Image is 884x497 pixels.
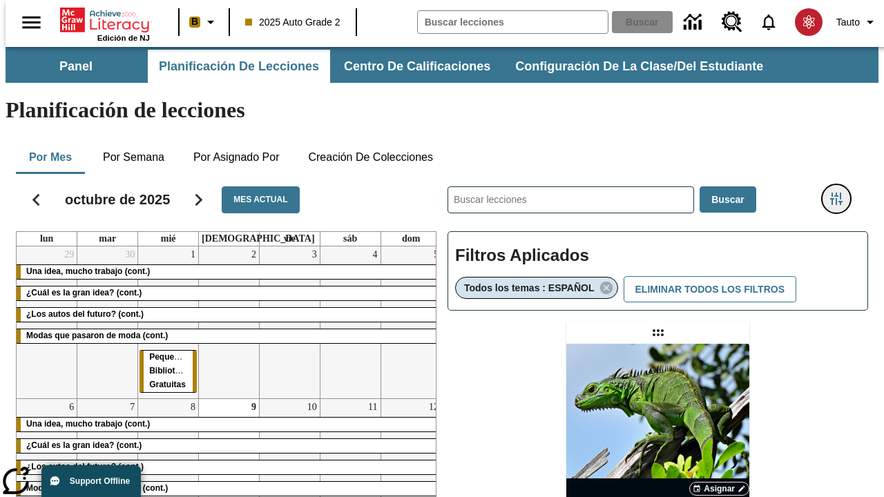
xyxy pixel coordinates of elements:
[181,182,216,217] button: Seguir
[448,231,868,311] div: Filtros Aplicados
[26,266,150,276] span: Una idea, mucho trabajo (cont.)
[17,439,441,453] div: ¿Cuál es la gran idea? (cont.)
[333,50,501,83] button: Centro de calificaciones
[7,50,145,83] button: Panel
[297,141,444,174] button: Creación de colecciones
[399,232,423,246] a: domingo
[199,246,260,398] td: 2 de octubre de 2025
[148,50,330,83] button: Planificación de lecciones
[222,186,299,213] button: Mes actual
[65,191,170,208] h2: octubre de 2025
[188,399,198,416] a: 8 de octubre de 2025
[795,8,823,36] img: avatar image
[381,246,441,398] td: 5 de octubre de 2025
[455,239,861,273] h2: Filtros Aplicados
[259,246,320,398] td: 3 de octubre de 2025
[245,15,340,30] span: 2025 Auto Grade 2
[6,50,776,83] div: Subbarra de navegación
[77,246,138,398] td: 30 de septiembre de 2025
[836,15,860,30] span: Tauto
[11,2,52,43] button: Abrir el menú lateral
[127,399,137,416] a: 7 de octubre de 2025
[675,3,713,41] a: Centro de información
[281,232,298,246] a: viernes
[504,50,774,83] button: Configuración de la clase/del estudiante
[26,331,168,340] span: Modas que pasaron de moda (cont.)
[751,4,787,40] a: Notificaciones
[704,483,735,495] span: Asignar
[140,351,197,392] div: Pequeñas Bibliotecas Gratuitas
[831,10,884,35] button: Perfil/Configuración
[26,462,144,471] span: ¿Los autos del futuro? (cont.)
[713,3,751,41] a: Centro de recursos, Se abrirá en una pestaña nueva.
[26,288,142,298] span: ¿Cuál es la gran idea? (cont.)
[305,399,320,416] a: 10 de octubre de 2025
[60,5,150,42] div: Portada
[17,246,77,398] td: 29 de septiembre de 2025
[158,232,179,246] a: miércoles
[17,418,441,431] div: Una idea, mucho trabajo (cont.)
[26,309,144,319] span: ¿Los autos del futuro? (cont.)
[249,399,259,416] a: 9 de octubre de 2025
[97,34,150,42] span: Edición de NJ
[122,246,137,263] a: 30 de septiembre de 2025
[426,399,441,416] a: 12 de octubre de 2025
[455,277,618,299] div: Eliminar Todos los temas : ESPAÑOL el ítem seleccionado del filtro
[431,246,441,263] a: 5 de octubre de 2025
[6,47,878,83] div: Subbarra de navegación
[6,97,878,123] h1: Planificación de lecciones
[647,322,669,344] div: Lección arrastrable: Lluvia de iguanas
[249,246,259,263] a: 2 de octubre de 2025
[59,59,93,75] span: Panel
[823,185,850,213] button: Menú lateral de filtros
[96,232,119,246] a: martes
[26,440,142,450] span: ¿Cuál es la gran idea? (cont.)
[624,276,796,303] button: Eliminar todos los filtros
[16,141,85,174] button: Por mes
[320,246,381,398] td: 4 de octubre de 2025
[17,308,441,322] div: ¿Los autos del futuro? (cont.)
[188,246,198,263] a: 1 de octubre de 2025
[92,141,175,174] button: Por semana
[60,6,150,34] a: Portada
[515,59,763,75] span: Configuración de la clase/del estudiante
[365,399,380,416] a: 11 de octubre de 2025
[448,187,693,213] input: Buscar lecciones
[309,246,320,263] a: 3 de octubre de 2025
[370,246,381,263] a: 4 de octubre de 2025
[199,232,318,246] a: jueves
[464,282,595,293] span: Todos los temas : ESPAÑOL
[41,465,141,497] button: Support Offline
[17,482,441,496] div: Modas que pasaron de moda (cont.)
[689,482,749,496] button: Asignar Elegir fechas
[17,460,441,474] div: ¿Los autos del futuro? (cont.)
[37,232,56,246] a: lunes
[344,59,490,75] span: Centro de calificaciones
[159,59,319,75] span: Planificación de lecciones
[149,352,193,389] span: Pequeñas Bibliotecas Gratuitas
[61,246,77,263] a: 29 de septiembre de 2025
[17,265,441,279] div: Una idea, mucho trabajo (cont.)
[340,232,360,246] a: sábado
[418,11,608,33] input: Buscar campo
[19,182,54,217] button: Regresar
[138,246,199,398] td: 1 de octubre de 2025
[787,4,831,40] button: Escoja un nuevo avatar
[184,10,224,35] button: Boost El color de la clase es anaranjado claro. Cambiar el color de la clase.
[182,141,291,174] button: Por asignado por
[191,13,198,30] span: B
[26,419,150,429] span: Una idea, mucho trabajo (cont.)
[17,286,441,300] div: ¿Cuál es la gran idea? (cont.)
[66,399,77,416] a: 6 de octubre de 2025
[17,329,441,343] div: Modas que pasaron de moda (cont.)
[700,186,756,213] button: Buscar
[70,476,130,486] span: Support Offline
